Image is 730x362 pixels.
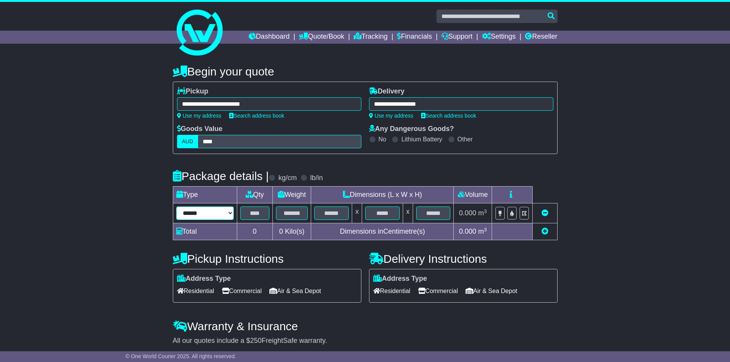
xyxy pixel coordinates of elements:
label: No [379,136,386,143]
label: Address Type [373,275,427,283]
span: 0.000 [459,228,476,235]
a: Search address book [229,113,284,119]
h4: Warranty & Insurance [173,320,558,333]
td: 0 [237,223,272,240]
a: Add new item [541,228,548,235]
td: Type [173,187,237,203]
label: Any Dangerous Goods? [369,125,454,133]
a: Use my address [177,113,221,119]
span: Air & Sea Depot [269,285,321,297]
sup: 3 [484,208,487,214]
h4: Begin your quote [173,65,558,78]
span: Air & Sea Depot [466,285,517,297]
sup: 3 [484,227,487,233]
a: Dashboard [249,31,290,44]
span: 0.000 [459,209,476,217]
label: Address Type [177,275,231,283]
td: Dimensions in Centimetre(s) [311,223,454,240]
span: m [478,209,487,217]
label: Delivery [369,87,405,96]
h4: Pickup Instructions [173,252,361,265]
span: m [478,228,487,235]
label: Goods Value [177,125,223,133]
td: Dimensions (L x W x H) [311,187,454,203]
span: © One World Courier 2025. All rights reserved. [126,353,236,359]
label: Other [458,136,473,143]
label: kg/cm [278,174,297,182]
label: Lithium Battery [401,136,442,143]
span: 250 [250,337,262,344]
span: Residential [177,285,214,297]
td: x [352,203,362,223]
td: Total [173,223,237,240]
span: 0 [279,228,283,235]
label: AUD [177,135,198,148]
a: Financials [397,31,432,44]
label: Pickup [177,87,208,96]
div: All our quotes include a $ FreightSafe warranty. [173,337,558,345]
a: Remove this item [541,209,548,217]
a: Support [441,31,472,44]
td: Weight [272,187,311,203]
label: lb/in [310,174,323,182]
td: x [403,203,413,223]
span: Commercial [222,285,262,297]
a: Quote/Book [299,31,344,44]
span: Residential [373,285,410,297]
td: Kilo(s) [272,223,311,240]
a: Search address book [421,113,476,119]
span: Commercial [418,285,458,297]
a: Tracking [354,31,387,44]
a: Settings [482,31,516,44]
h4: Delivery Instructions [369,252,558,265]
a: Use my address [369,113,413,119]
a: Reseller [525,31,557,44]
h4: Package details | [173,170,269,182]
td: Qty [237,187,272,203]
td: Volume [454,187,492,203]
